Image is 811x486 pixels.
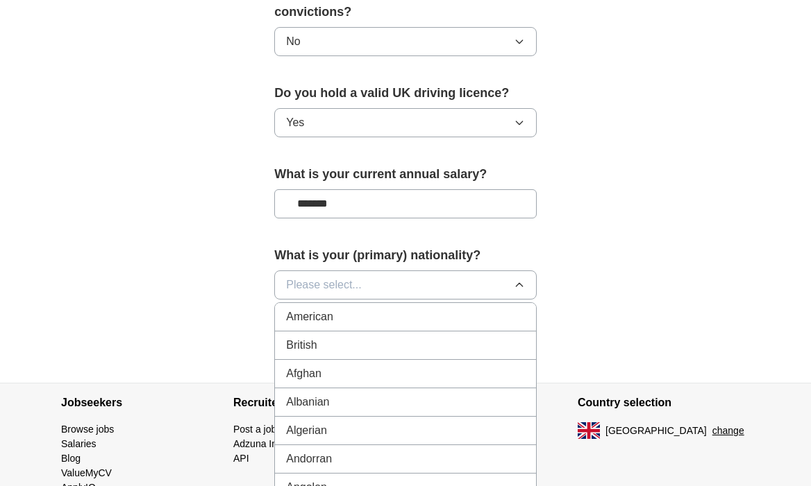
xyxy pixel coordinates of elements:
a: Adzuna Intelligence [233,438,318,449]
a: API [233,453,249,464]
label: What is your current annual salary? [274,165,537,184]
span: Albanian [286,394,329,410]
a: Browse jobs [61,424,114,435]
button: Please select... [274,270,537,300]
span: Algerian [286,422,327,439]
span: Andorran [286,451,332,467]
h4: Country selection [578,383,750,422]
label: Do you hold a valid UK driving licence? [274,84,537,103]
button: Yes [274,108,537,137]
a: ValueMyCV [61,467,112,478]
a: Blog [61,453,81,464]
label: What is your (primary) nationality? [274,246,537,265]
span: Yes [286,114,304,131]
span: American [286,309,333,325]
span: Please select... [286,277,362,293]
span: Afghan [286,365,321,382]
a: Salaries [61,438,97,449]
button: change [712,424,744,438]
span: No [286,33,300,50]
a: Post a job [233,424,276,435]
button: No [274,27,537,56]
img: UK flag [578,422,600,439]
span: British [286,337,317,354]
span: [GEOGRAPHIC_DATA] [605,424,707,438]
